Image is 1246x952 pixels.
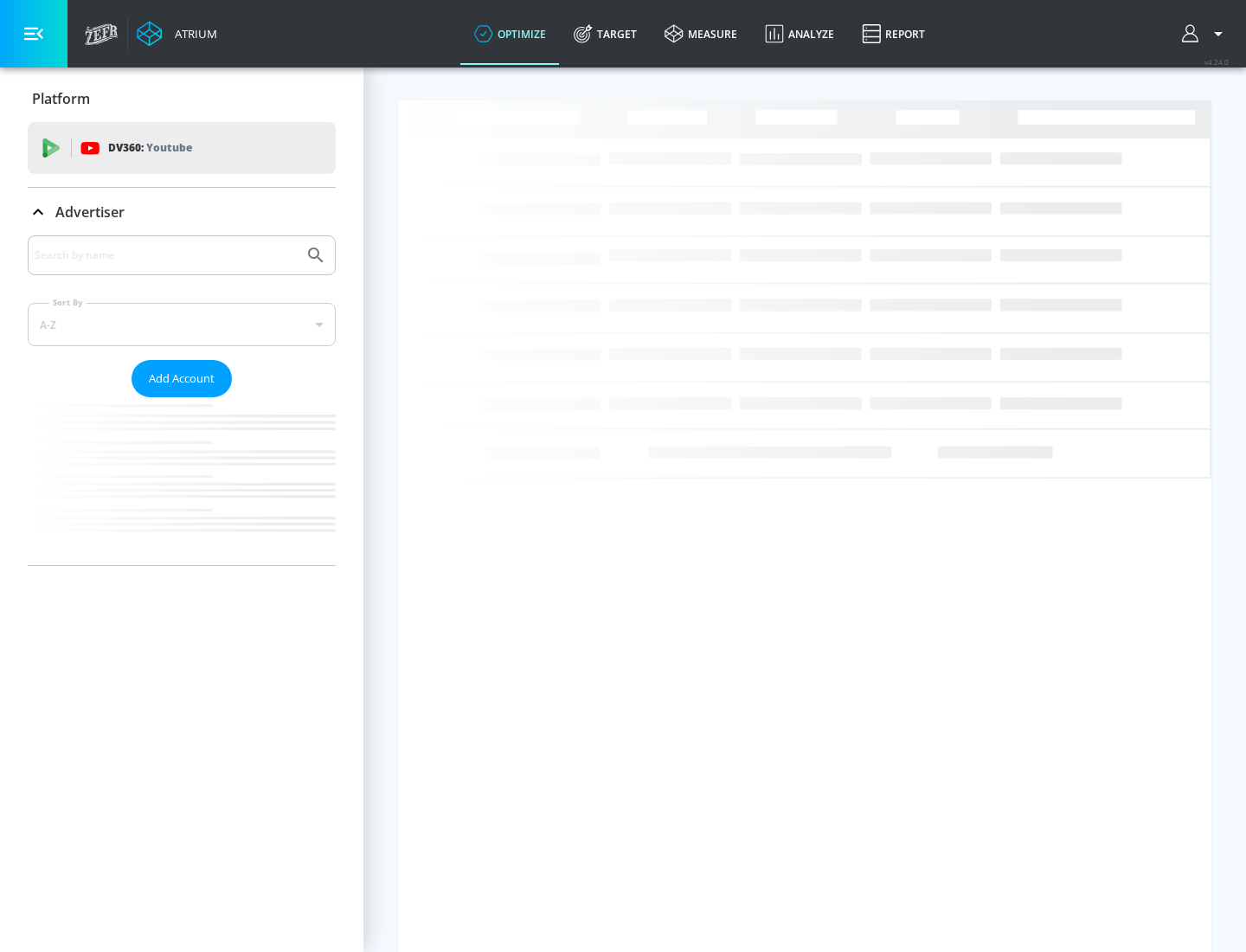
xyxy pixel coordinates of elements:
a: Analyze [751,3,848,65]
input: Search by name [35,244,297,267]
div: A-Z [28,303,336,346]
button: Add Account [132,360,232,397]
div: Atrium [168,26,217,42]
div: DV360: Youtube [28,122,336,174]
p: DV360: [108,138,192,158]
a: optimize [460,3,560,65]
a: measure [651,3,751,65]
div: Platform [28,74,336,123]
nav: list of Advertiser [28,397,336,565]
div: Advertiser [28,235,336,565]
span: v 4.24.0 [1204,57,1229,67]
label: Sort By [49,297,87,308]
div: Advertiser [28,188,336,236]
a: Atrium [137,21,217,47]
p: Youtube [146,138,192,157]
a: Target [560,3,651,65]
p: Advertiser [55,203,125,222]
p: Platform [32,89,90,108]
span: Add Account [149,369,215,389]
a: Report [848,3,939,65]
